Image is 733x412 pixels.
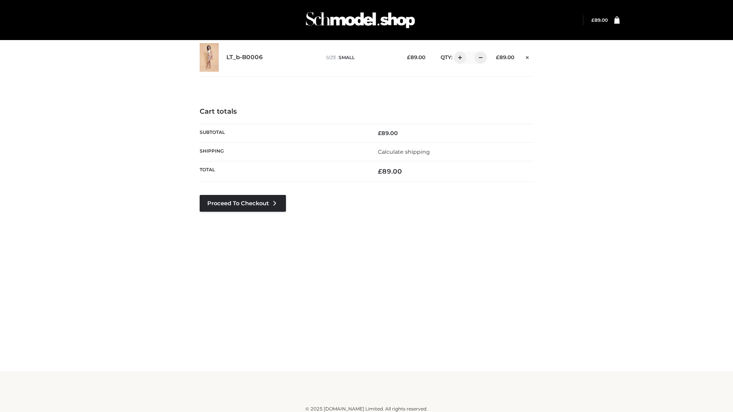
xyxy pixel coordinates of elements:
span: £ [407,54,410,60]
bdi: 89.00 [591,17,608,23]
span: £ [591,17,594,23]
bdi: 89.00 [378,167,402,175]
a: £89.00 [591,17,608,23]
span: £ [378,130,381,137]
bdi: 89.00 [378,130,398,137]
bdi: 89.00 [407,54,425,60]
span: £ [378,167,382,175]
a: Calculate shipping [378,148,430,155]
a: Remove this item [522,51,533,61]
bdi: 89.00 [496,54,514,60]
th: Shipping [200,142,366,161]
th: Total [200,161,366,182]
div: QTY: [433,51,484,64]
h4: Cart totals [200,108,533,116]
span: SMALL [339,55,355,60]
a: Proceed to Checkout [200,195,286,212]
th: Subtotal [200,124,366,142]
a: LT_b-B0006 [226,54,263,61]
span: £ [496,54,499,60]
img: Schmodel Admin 964 [303,5,418,35]
p: size : [326,54,395,61]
